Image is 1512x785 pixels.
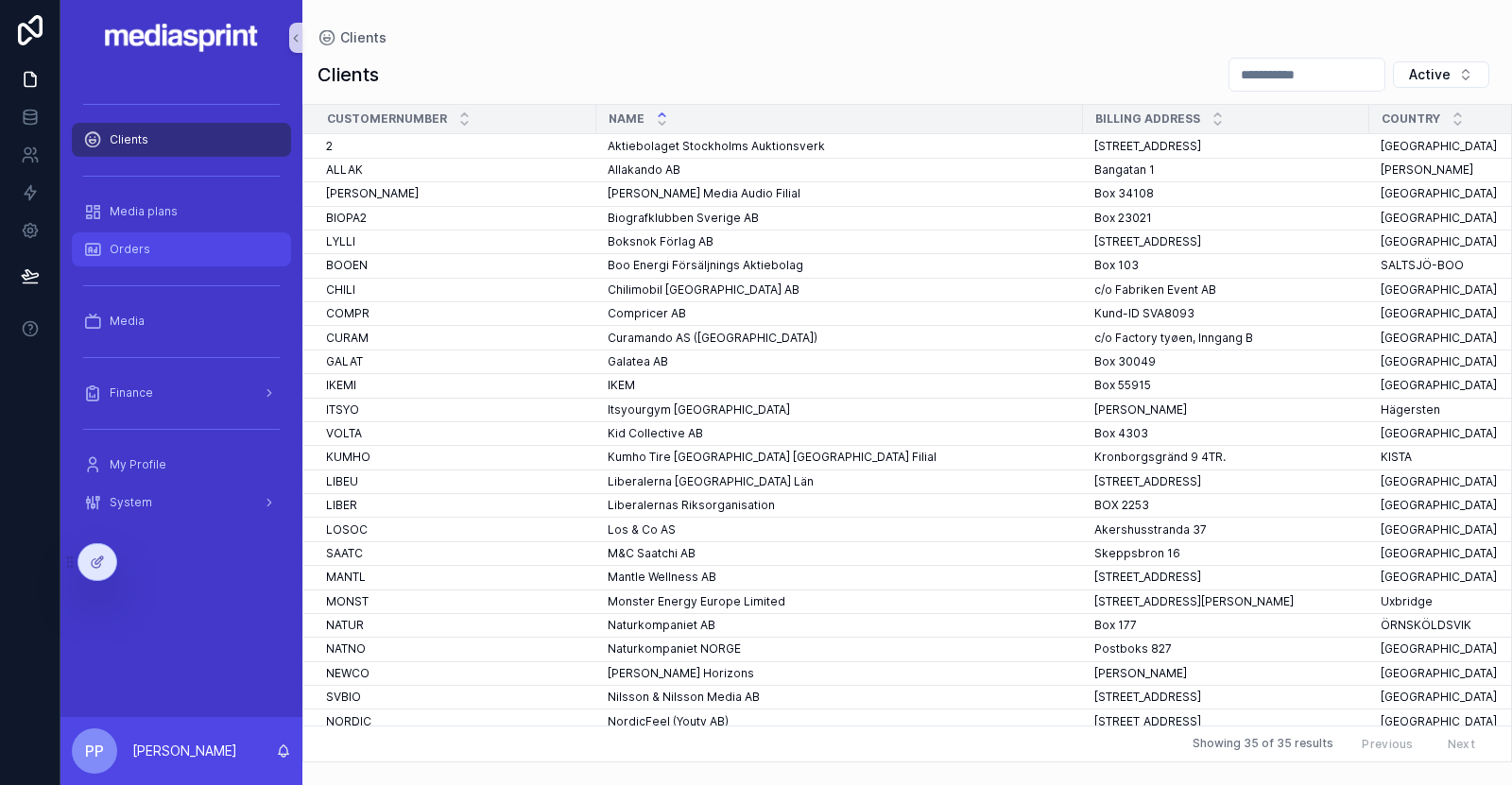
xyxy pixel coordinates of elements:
[1094,641,1172,657] span: Postboks 827
[608,139,825,154] span: Aktiebolaget Stockholms Auktionsverk
[1393,61,1489,88] button: Select Button
[1381,546,1497,561] span: [GEOGRAPHIC_DATA]
[326,234,585,249] a: LYLLI
[326,690,361,705] span: SVBIO
[326,354,363,369] span: GALAT
[85,740,104,762] span: PP
[326,426,585,441] a: VOLTA
[110,204,178,219] span: Media plans
[608,402,1072,418] a: Itsyourgym [GEOGRAPHIC_DATA]
[1381,186,1497,201] span: [GEOGRAPHIC_DATA]
[326,211,367,226] span: BIOPA2
[326,306,369,321] span: COMPR
[326,594,369,609] span: MONST
[1381,570,1497,585] span: [GEOGRAPHIC_DATA]
[1094,522,1358,538] a: Akershusstranda 37
[608,426,703,441] span: Kid Collective AB
[326,139,585,154] a: 2
[104,23,260,53] img: App logo
[326,186,585,201] a: [PERSON_NAME]
[72,486,291,520] a: System
[326,378,585,393] a: IKEMI
[1381,666,1497,681] span: [GEOGRAPHIC_DATA]
[326,474,358,489] span: LIBEU
[1381,402,1440,418] span: Hägersten
[1094,211,1152,226] span: Box 23021
[1094,258,1358,273] a: Box 103
[326,690,585,705] a: SVBIO
[1095,111,1200,127] span: Billing address
[1094,522,1207,538] span: Akershusstranda 37
[110,242,150,257] span: Orders
[1382,111,1440,127] span: Country
[608,426,1072,441] a: Kid Collective AB
[72,123,291,157] a: Clients
[326,498,357,513] span: LIBER
[1094,282,1358,298] a: c/o Fabriken Event AB
[1381,714,1497,729] span: [GEOGRAPHIC_DATA]
[1094,666,1187,681] span: [PERSON_NAME]
[1381,258,1464,273] span: SALTSJÖ-BOO
[326,186,419,201] span: [PERSON_NAME]
[326,546,585,561] a: SAATC
[1381,618,1471,633] span: ÖRNSKÖLDSVIK
[60,76,302,544] div: scrollable content
[326,234,355,249] span: LYLLI
[1094,378,1151,393] span: Box 55915
[608,666,754,681] span: [PERSON_NAME] Horizons
[608,546,1072,561] a: M&C Saatchi AB
[1094,570,1201,585] span: [STREET_ADDRESS]
[1094,426,1148,441] span: Box 4303
[1381,234,1497,249] span: [GEOGRAPHIC_DATA]
[608,354,1072,369] a: Galatea AB
[326,666,585,681] a: NEWCO
[326,522,368,538] span: LOSOC
[72,232,291,266] a: Orders
[1381,641,1497,657] span: [GEOGRAPHIC_DATA]
[608,714,1072,729] a: NordicFeel (Youty AB)
[1094,331,1358,346] a: c/o Factory tyøen, Inngang B
[1381,594,1433,609] span: Uxbridge
[1381,162,1473,178] span: [PERSON_NAME]
[72,304,291,338] a: Media
[326,618,585,633] a: NATUR
[110,495,152,510] span: System
[608,234,713,249] span: Boksnok Förlag AB
[326,331,585,346] a: CURAM
[1381,690,1497,705] span: [GEOGRAPHIC_DATA]
[326,162,585,178] a: ALLAK
[608,641,1072,657] a: Naturkompaniet NORGE
[326,641,585,657] a: NATNO
[608,282,799,298] span: Chilimobil [GEOGRAPHIC_DATA] AB
[326,162,363,178] span: ALLAK
[318,61,379,88] h1: Clients
[1381,331,1497,346] span: [GEOGRAPHIC_DATA]
[1381,282,1497,298] span: [GEOGRAPHIC_DATA]
[608,618,1072,633] a: Naturkompaniet AB
[1094,162,1358,178] a: Bangatan 1
[608,594,1072,609] a: Monster Energy Europe Limited
[1094,354,1358,369] a: Box 30049
[1381,522,1497,538] span: [GEOGRAPHIC_DATA]
[1094,306,1358,321] a: Kund-ID SVA8093
[608,690,760,705] span: Nilsson & Nilsson Media AB
[326,211,585,226] a: BIOPA2
[1094,618,1137,633] span: Box 177
[1094,594,1294,609] span: [STREET_ADDRESS][PERSON_NAME]
[326,641,366,657] span: NATNO
[608,666,1072,681] a: [PERSON_NAME] Horizons
[132,742,237,760] p: [PERSON_NAME]
[1094,234,1201,249] span: [STREET_ADDRESS]
[608,498,775,513] span: Liberalernas Riksorganisation
[1094,186,1154,201] span: Box 34108
[326,450,370,465] span: KUMHO
[110,132,148,147] span: Clients
[72,195,291,229] a: Media plans
[1094,378,1358,393] a: Box 55915
[326,570,585,585] a: MANTL
[110,385,153,401] span: Finance
[326,139,333,154] span: 2
[1094,139,1358,154] a: [STREET_ADDRESS]
[1409,65,1451,84] span: Active
[608,186,800,201] span: [PERSON_NAME] Media Audio Filial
